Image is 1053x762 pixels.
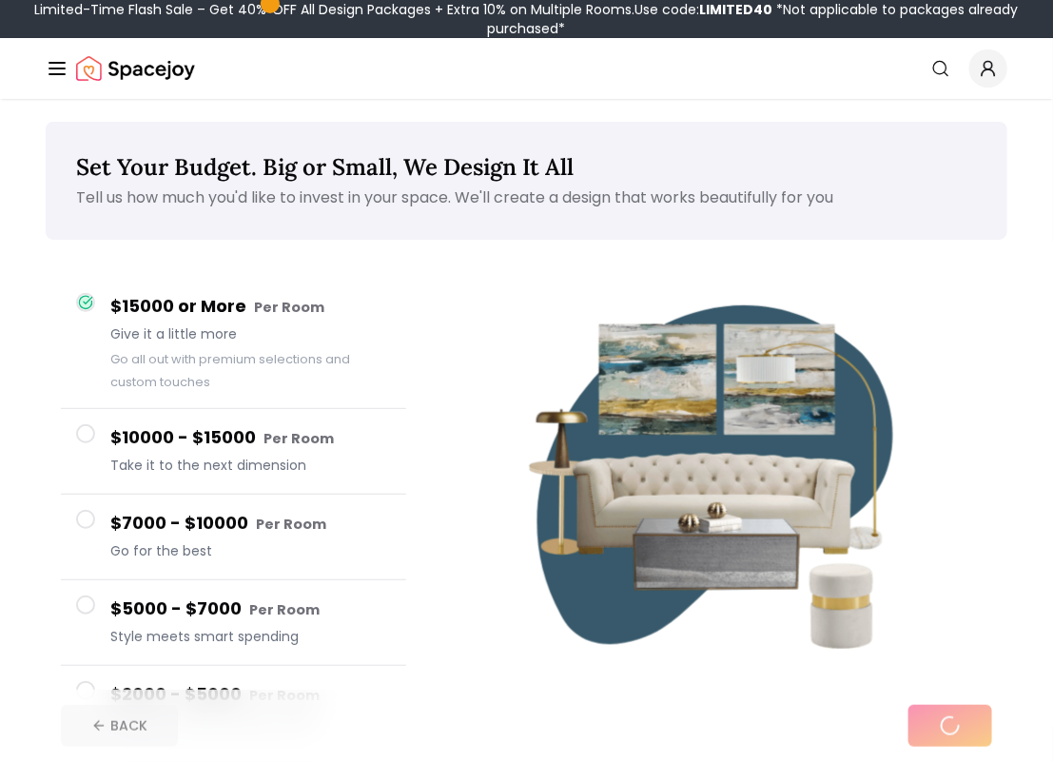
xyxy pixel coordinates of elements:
[61,495,406,580] button: $7000 - $10000 Per RoomGo for the best
[254,298,324,317] small: Per Room
[110,293,391,321] h4: $15000 or More
[256,515,326,534] small: Per Room
[110,424,391,452] h4: $10000 - $15000
[263,429,334,448] small: Per Room
[249,600,320,619] small: Per Room
[76,152,574,182] span: Set Your Budget. Big or Small, We Design It All
[76,186,977,209] p: Tell us how much you'd like to invest in your space. We'll create a design that works beautifully...
[61,666,406,751] button: $2000 - $5000 Per RoomSmall on numbers, big on style
[46,38,1007,99] nav: Global
[110,510,391,537] h4: $7000 - $10000
[110,681,391,709] h4: $2000 - $5000
[61,580,406,666] button: $5000 - $7000 Per RoomStyle meets smart spending
[61,278,406,409] button: $15000 or More Per RoomGive it a little moreGo all out with premium selections and custom touches
[110,541,391,560] span: Go for the best
[76,49,195,88] a: Spacejoy
[110,596,391,623] h4: $5000 - $7000
[110,351,350,390] small: Go all out with premium selections and custom touches
[110,324,391,343] span: Give it a little more
[61,409,406,495] button: $10000 - $15000 Per RoomTake it to the next dimension
[76,49,195,88] img: Spacejoy Logo
[249,686,320,705] small: Per Room
[110,456,391,475] span: Take it to the next dimension
[110,627,391,646] span: Style meets smart spending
